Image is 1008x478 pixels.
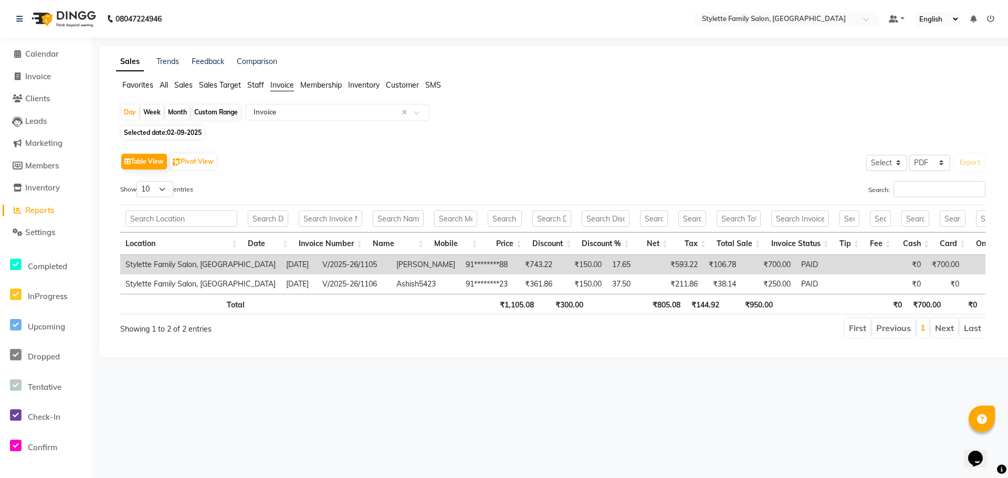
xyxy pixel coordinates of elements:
th: ₹700.00 [907,294,946,314]
div: Showing 1 to 2 of 2 entries [120,317,471,335]
th: Location: activate to sort column ascending [120,232,243,255]
td: ₹106.78 [703,255,741,274]
span: Inventory [348,80,380,90]
th: Price: activate to sort column ascending [482,232,527,255]
span: All [160,80,168,90]
td: ₹250.00 [741,274,796,294]
input: Search Net [640,210,668,227]
span: Invoice [270,80,294,90]
th: Total Sale: activate to sort column ascending [711,232,766,255]
th: Cash: activate to sort column ascending [896,232,935,255]
th: Tip: activate to sort column ascending [834,232,865,255]
div: Custom Range [192,105,240,120]
input: Search: [894,181,985,197]
td: ₹743.22 [513,255,558,274]
span: Clear all [402,107,411,118]
span: Calendar [25,49,59,59]
th: Discount %: activate to sort column ascending [576,232,635,255]
td: Stylette Family Salon, [GEOGRAPHIC_DATA] [120,274,281,294]
span: Confirm [28,442,57,452]
td: V/2025-26/1105 [317,255,391,274]
span: Selected date: [121,126,204,139]
th: Mobile: activate to sort column ascending [429,232,482,255]
th: ₹805.08 [647,294,686,314]
input: Search Total Sale [717,210,761,227]
th: Total [120,294,250,314]
span: InProgress [28,291,67,301]
td: Ashish5423 [391,274,460,294]
td: V/2025-26/1106 [317,274,391,294]
th: Date: activate to sort column ascending [243,232,293,255]
th: ₹0 [876,294,907,314]
span: Staff [247,80,264,90]
input: Search Invoice Number [299,210,362,227]
a: Trends [156,57,179,66]
span: Dropped [28,352,60,362]
td: ₹593.22 [665,255,703,274]
input: Search Invoice Status [771,210,829,227]
td: ₹150.00 [558,274,607,294]
a: Sales [116,52,144,71]
input: Search Discount [532,210,572,227]
img: logo [27,4,99,34]
a: Members [3,160,89,172]
span: Members [25,161,59,171]
a: Clients [3,93,89,105]
td: PAID [796,274,864,294]
th: Invoice Number: activate to sort column ascending [293,232,367,255]
span: Upcoming [28,322,65,332]
td: [DATE] [281,255,317,274]
span: Favorites [122,80,153,90]
a: Invoice [3,71,89,83]
th: Discount: activate to sort column ascending [527,232,577,255]
a: Comparison [237,57,277,66]
th: ₹0 [946,294,982,314]
input: Search Online [976,210,1007,227]
th: ₹144.92 [686,294,724,314]
th: ₹1,105.08 [494,294,539,314]
label: Search: [868,181,985,197]
input: Search Mobile [434,210,477,227]
span: Inventory [25,183,60,193]
td: PAID [796,255,864,274]
td: 37.50 [607,274,665,294]
span: Invoice [25,71,51,81]
iframe: chat widget [964,436,997,468]
th: Card: activate to sort column ascending [934,232,971,255]
a: Settings [3,227,89,239]
input: Search Card [940,210,965,227]
td: ₹361.86 [513,274,558,294]
a: Inventory [3,182,89,194]
td: Stylette Family Salon, [GEOGRAPHIC_DATA] [120,255,281,274]
input: Search Fee [870,210,891,227]
span: Tentative [28,382,61,392]
span: Membership [300,80,342,90]
input: Search Tax [678,210,706,227]
a: 1 [920,322,926,333]
span: Reports [25,205,54,215]
th: Net: activate to sort column ascending [635,232,673,255]
a: Reports [3,205,89,217]
td: [DATE] [281,274,317,294]
th: Name: activate to sort column ascending [367,232,429,255]
b: 08047224946 [115,4,162,34]
td: ₹0 [895,255,926,274]
span: Settings [25,227,55,237]
a: Calendar [3,48,89,60]
td: ₹0 [895,274,926,294]
td: ₹38.14 [703,274,741,294]
span: Clients [25,93,50,103]
input: Search Price [488,210,521,227]
input: Search Cash [901,210,930,227]
span: Customer [386,80,419,90]
th: Invoice Status: activate to sort column ascending [766,232,834,255]
td: ₹150.00 [558,255,607,274]
a: Feedback [192,57,224,66]
button: Export [955,154,984,172]
span: SMS [425,80,441,90]
th: ₹300.00 [539,294,589,314]
td: ₹211.86 [665,274,703,294]
span: Sales Target [199,80,241,90]
td: ₹0 [964,274,1001,294]
div: Month [165,105,190,120]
